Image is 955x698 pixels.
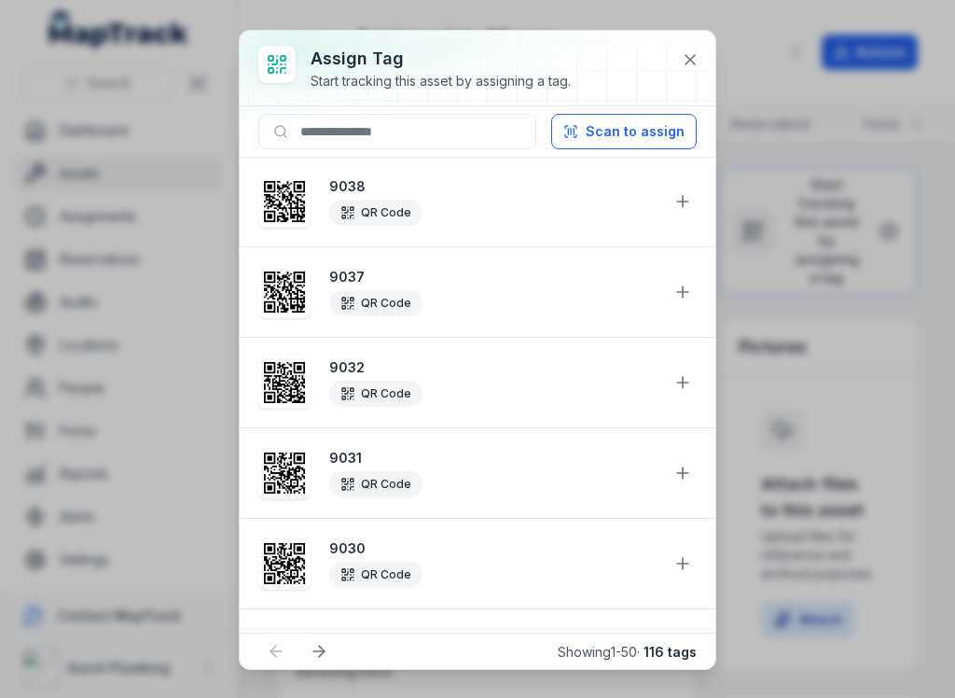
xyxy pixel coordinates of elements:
strong: 9031 [329,449,657,468]
strong: 9038 [329,177,657,196]
strong: 116 tags [644,644,697,660]
div: QR Code [329,381,422,407]
div: Start tracking this asset by assigning a tag. [311,72,571,91]
strong: 9032 [329,358,657,377]
span: Showing 1 - 50 · [558,644,697,660]
strong: 9029 [329,630,657,649]
div: QR Code [329,290,422,316]
strong: 9030 [329,539,657,558]
button: Scan to assign [551,114,697,149]
div: QR Code [329,200,422,226]
strong: 9037 [329,268,657,286]
div: QR Code [329,562,422,588]
h3: Assign tag [311,46,571,72]
div: QR Code [329,471,422,497]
